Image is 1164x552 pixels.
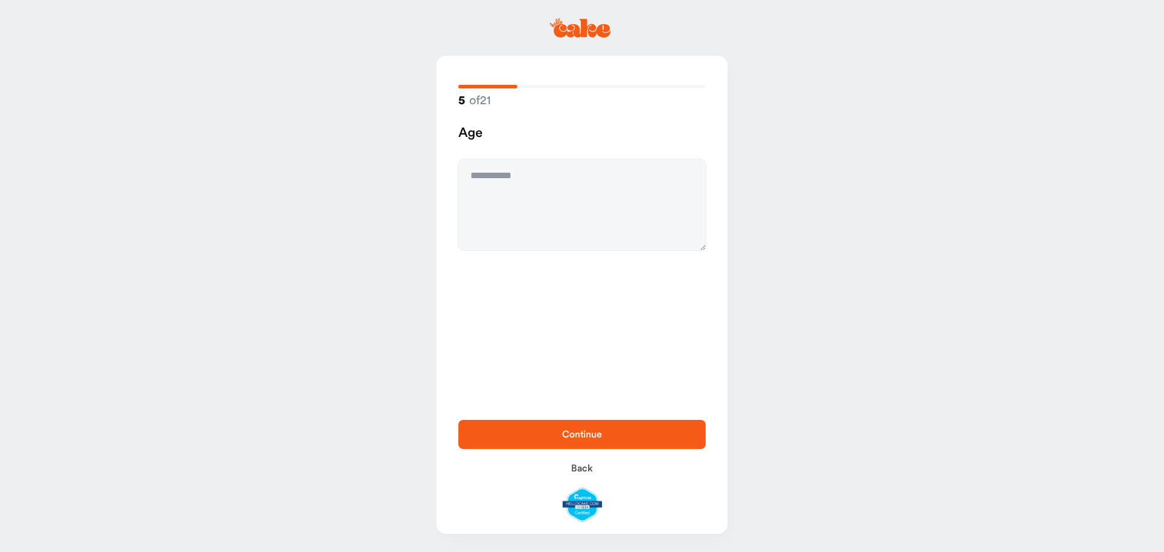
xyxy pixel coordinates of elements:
h2: Age [458,125,706,142]
img: legit-script-certified.png [563,488,602,522]
button: Back [458,454,706,483]
span: Back [571,464,593,473]
span: Continue [562,430,602,439]
strong: of 21 [458,93,490,108]
button: Continue [458,420,706,449]
span: 5 [458,93,465,108]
